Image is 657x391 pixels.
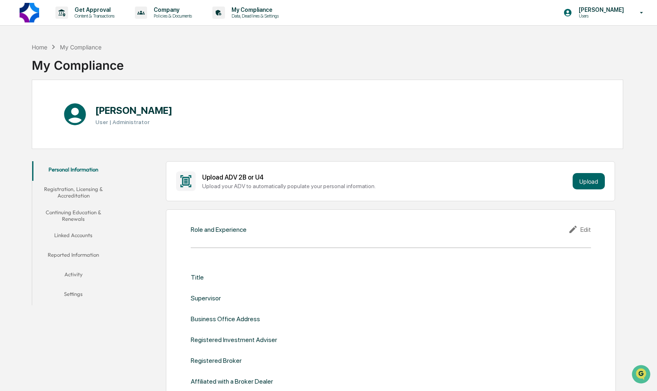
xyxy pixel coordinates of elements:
[191,357,242,364] div: Registered Broker
[59,104,66,110] div: 🗄️
[28,71,103,77] div: We're available if you need us!
[572,7,628,13] p: [PERSON_NAME]
[32,181,115,204] button: Registration, Licensing & Accreditation
[32,204,115,227] button: Continuing Education & Renewals
[191,294,221,302] div: Supervisor
[191,336,277,344] div: Registered Investment Adviser
[32,51,124,73] div: My Compliance
[147,7,196,13] p: Company
[67,103,101,111] span: Attestations
[147,13,196,19] p: Policies & Documents
[191,378,273,385] div: Affiliated with a Broker Dealer
[95,119,172,125] h3: User | Administrator
[32,247,115,266] button: Reported Information
[56,100,104,114] a: 🗄️Attestations
[191,273,204,281] div: Title
[225,7,283,13] p: My Compliance
[5,100,56,114] a: 🖐️Preclearance
[32,161,115,305] div: secondary tabs example
[60,44,101,51] div: My Compliance
[16,118,51,127] span: Data Lookup
[8,17,148,30] p: How can we help?
[202,183,569,189] div: Upload your ADV to automatically populate your personal information.
[139,65,148,75] button: Start new chat
[21,37,134,46] input: Clear
[631,364,653,386] iframe: Open customer support
[8,104,15,110] div: 🖐️
[20,3,39,22] img: logo
[191,226,247,233] div: Role and Experience
[5,115,55,130] a: 🔎Data Lookup
[572,13,628,19] p: Users
[568,224,591,234] div: Edit
[95,104,172,116] h1: [PERSON_NAME]
[191,315,260,323] div: Business Office Address
[32,227,115,247] button: Linked Accounts
[573,173,605,189] button: Upload
[32,266,115,286] button: Activity
[8,62,23,77] img: 1746055101610-c473b297-6a78-478c-a979-82029cc54cd1
[16,103,53,111] span: Preclearance
[32,286,115,305] button: Settings
[225,13,283,19] p: Data, Deadlines & Settings
[81,138,99,144] span: Pylon
[28,62,134,71] div: Start new chat
[68,7,119,13] p: Get Approval
[32,161,115,181] button: Personal Information
[57,138,99,144] a: Powered byPylon
[68,13,119,19] p: Content & Transactions
[8,119,15,126] div: 🔎
[202,173,569,181] div: Upload ADV 2B or U4
[32,44,47,51] div: Home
